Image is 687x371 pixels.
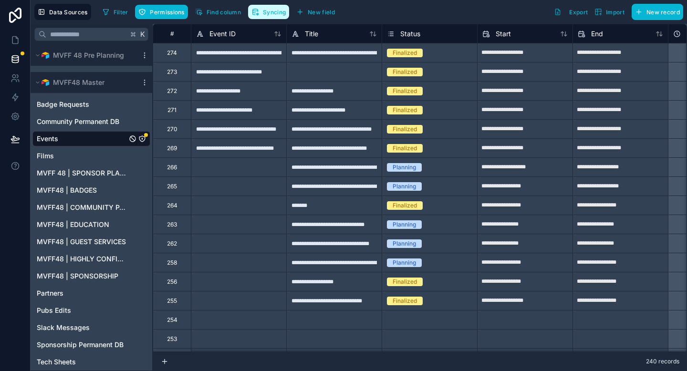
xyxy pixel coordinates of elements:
[393,106,417,114] div: Finalized
[150,9,184,16] span: Permissions
[305,29,318,39] span: Title
[569,9,588,16] span: Export
[263,9,286,16] span: Syncing
[167,68,177,76] div: 273
[632,4,683,20] button: New record
[34,4,91,20] button: Data Sources
[135,5,191,19] a: Permissions
[606,9,625,16] span: Import
[393,68,417,76] div: Finalized
[646,358,679,365] span: 240 records
[167,183,177,190] div: 265
[646,9,680,16] span: New record
[99,5,132,19] button: Filter
[248,5,289,19] button: Syncing
[551,4,591,20] button: Export
[393,144,417,153] div: Finalized
[393,258,416,267] div: Planning
[167,144,177,152] div: 269
[393,220,416,229] div: Planning
[167,240,177,247] div: 262
[393,201,417,210] div: Finalized
[167,316,177,324] div: 254
[167,259,177,267] div: 258
[167,106,177,114] div: 271
[248,5,293,19] a: Syncing
[628,4,683,20] a: New record
[167,87,177,95] div: 272
[135,5,187,19] button: Permissions
[393,163,416,172] div: Planning
[400,29,420,39] span: Status
[591,29,603,39] span: End
[393,87,417,95] div: Finalized
[293,5,338,19] button: New field
[393,278,417,286] div: Finalized
[209,29,236,39] span: Event ID
[167,297,177,305] div: 255
[308,9,335,16] span: New field
[167,125,177,133] div: 270
[160,30,184,37] div: #
[393,239,416,248] div: Planning
[192,5,244,19] button: Find column
[167,221,177,228] div: 263
[139,31,146,38] span: K
[49,9,88,16] span: Data Sources
[167,335,177,343] div: 253
[114,9,128,16] span: Filter
[591,4,628,20] button: Import
[496,29,511,39] span: Start
[393,182,416,191] div: Planning
[167,49,177,57] div: 274
[167,202,177,209] div: 264
[167,278,177,286] div: 256
[167,164,177,171] div: 266
[393,125,417,134] div: Finalized
[207,9,241,16] span: Find column
[393,297,417,305] div: Finalized
[393,49,417,57] div: Finalized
